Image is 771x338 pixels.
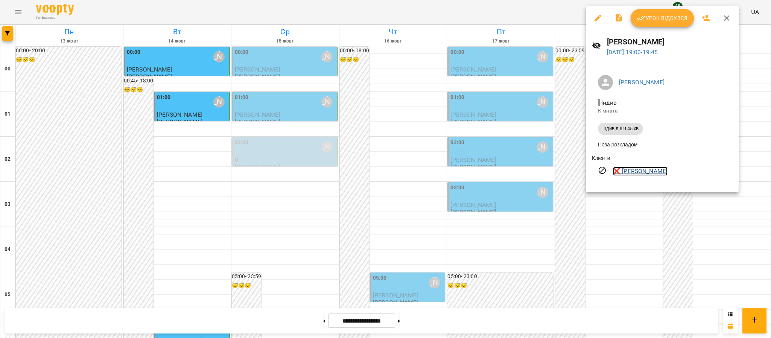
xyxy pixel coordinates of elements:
span: Урок відбувся [637,14,688,23]
svg: Візит скасовано [598,166,607,175]
button: Урок відбувся [631,9,694,27]
a: [PERSON_NAME] [619,79,665,86]
span: - Індив [598,99,618,106]
li: Поза розкладом [592,138,733,151]
ul: Клієнти [592,154,733,183]
span: індивід шч 45 хв [598,125,643,132]
a: ❌ [PERSON_NAME] [613,167,668,176]
a: [DATE] 19:00-19:45 [607,49,658,56]
p: Кімната [598,107,727,115]
h6: [PERSON_NAME] [607,36,733,48]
